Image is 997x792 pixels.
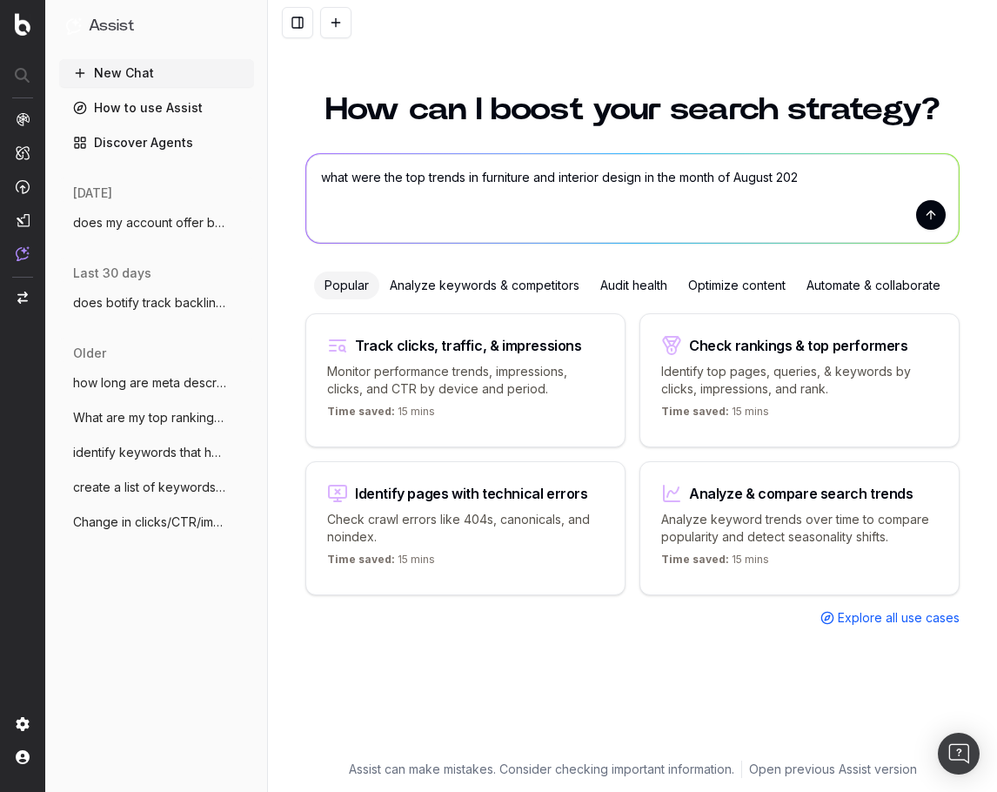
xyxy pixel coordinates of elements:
[16,717,30,731] img: Setting
[73,214,226,232] span: does my account offer backlink analytics
[689,339,908,352] div: Check rankings & top performers
[16,179,30,194] img: Activation
[661,405,769,426] p: 15 mins
[327,405,395,418] span: Time saved:
[16,750,30,764] img: My account
[73,185,112,202] span: [DATE]
[938,733,980,775] div: Open Intercom Messenger
[89,14,134,38] h1: Assist
[59,439,254,466] button: identify keywords that have dropped off
[59,404,254,432] button: What are my top ranking pages?
[16,112,30,126] img: Analytics
[314,272,379,299] div: Popular
[355,487,588,500] div: Identify pages with technical errors
[327,363,604,398] p: Monitor performance trends, impressions, clicks, and CTR by device and period.
[17,292,28,304] img: Switch project
[59,289,254,317] button: does botify track backlinks
[59,59,254,87] button: New Chat
[59,94,254,122] a: How to use Assist
[73,513,226,531] span: Change in clicks/CTR/impressions over la
[749,761,917,778] a: Open previous Assist version
[73,409,226,426] span: What are my top ranking pages?
[327,511,604,546] p: Check crawl errors like 404s, canonicals, and noindex.
[73,479,226,496] span: create a list of keywords from the "OCC"
[796,272,951,299] div: Automate & collaborate
[306,154,959,243] textarea: what were the top trends in furniture and interior design in the month of [DATE]
[59,129,254,157] a: Discover Agents
[661,553,769,574] p: 15 mins
[73,374,226,392] span: how long are meta descriptions are suppo
[379,272,590,299] div: Analyze keywords & competitors
[16,246,30,261] img: Assist
[59,369,254,397] button: how long are meta descriptions are suppo
[66,14,247,38] button: Assist
[59,209,254,237] button: does my account offer backlink analytics
[16,213,30,227] img: Studio
[15,13,30,36] img: Botify logo
[689,487,913,500] div: Analyze & compare search trends
[349,761,734,778] p: Assist can make mistakes. Consider checking important information.
[590,272,678,299] div: Audit health
[820,609,960,627] a: Explore all use cases
[305,94,960,125] h1: How can I boost your search strategy?
[355,339,582,352] div: Track clicks, traffic, & impressions
[327,405,435,426] p: 15 mins
[59,473,254,501] button: create a list of keywords from the "OCC"
[59,508,254,536] button: Change in clicks/CTR/impressions over la
[327,553,395,566] span: Time saved:
[661,511,938,546] p: Analyze keyword trends over time to compare popularity and detect seasonality shifts.
[838,609,960,627] span: Explore all use cases
[16,145,30,160] img: Intelligence
[327,553,435,574] p: 15 mins
[66,17,82,34] img: Assist
[73,444,226,461] span: identify keywords that have dropped off
[73,345,106,362] span: older
[661,553,729,566] span: Time saved:
[73,294,226,312] span: does botify track backlinks
[678,272,796,299] div: Optimize content
[661,405,729,418] span: Time saved:
[73,265,151,282] span: last 30 days
[661,363,938,398] p: Identify top pages, queries, & keywords by clicks, impressions, and rank.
